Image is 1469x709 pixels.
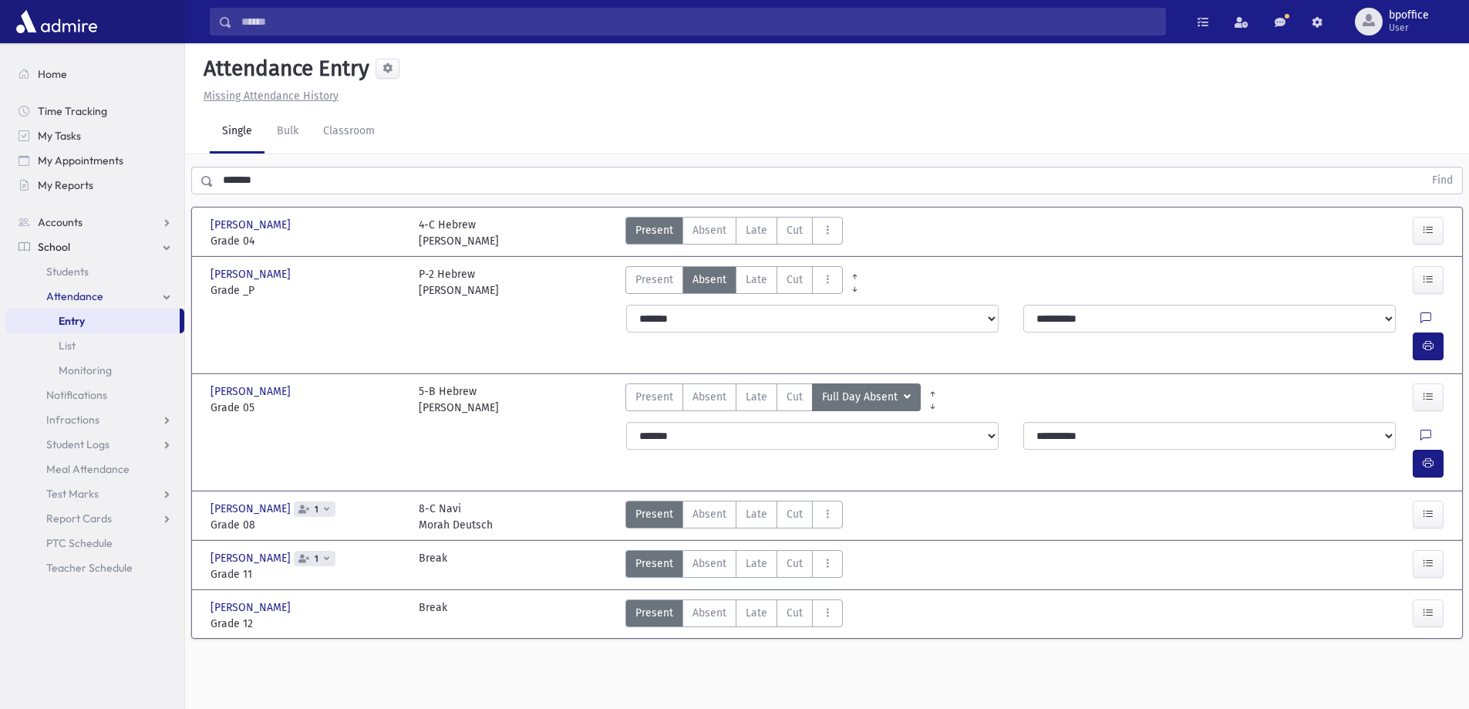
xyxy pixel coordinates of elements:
span: My Reports [38,178,93,192]
a: My Reports [6,173,184,198]
span: Late [746,506,767,522]
span: Full Day Absent [822,389,901,406]
span: Meal Attendance [46,462,130,476]
div: P-2 Hebrew [PERSON_NAME] [419,266,499,299]
span: Absent [692,605,726,621]
img: AdmirePro [12,6,101,37]
span: 1 [312,554,322,564]
span: Report Cards [46,511,112,525]
a: Infractions [6,407,184,432]
a: Test Marks [6,481,184,506]
span: Cut [787,222,803,238]
span: Present [635,506,673,522]
span: Present [635,605,673,621]
span: Present [635,222,673,238]
a: My Tasks [6,123,184,148]
span: Home [38,67,67,81]
span: 1 [312,505,322,515]
a: Accounts [6,210,184,235]
span: Present [635,555,673,572]
button: Find [1423,167,1462,194]
a: Notifications [6,383,184,407]
span: Absent [692,272,726,288]
span: Grade _P [211,282,403,299]
span: User [1389,22,1429,34]
span: Students [46,265,89,279]
a: PTC Schedule [6,531,184,555]
span: Absent [692,389,726,405]
a: List [6,333,184,358]
span: Notifications [46,388,107,402]
a: Missing Attendance History [197,89,339,103]
span: [PERSON_NAME] [211,266,294,282]
div: 5-B Hebrew [PERSON_NAME] [419,383,499,416]
a: School [6,235,184,259]
button: Full Day Absent [812,383,921,411]
a: Monitoring [6,358,184,383]
div: AttTypes [625,501,843,533]
div: Break [419,599,447,632]
span: [PERSON_NAME] [211,383,294,400]
span: [PERSON_NAME] [211,599,294,616]
span: Cut [787,272,803,288]
span: Late [746,389,767,405]
a: Attendance [6,284,184,309]
a: Student Logs [6,432,184,457]
a: Classroom [311,110,387,154]
span: [PERSON_NAME] [211,501,294,517]
span: Attendance [46,289,103,303]
span: Infractions [46,413,99,427]
a: My Appointments [6,148,184,173]
a: Time Tracking [6,99,184,123]
span: Time Tracking [38,104,107,118]
span: [PERSON_NAME] [211,550,294,566]
div: AttTypes [625,266,843,299]
span: My Tasks [38,129,81,143]
div: AttTypes [625,550,843,582]
span: Absent [692,555,726,572]
span: Absent [692,506,726,522]
a: Meal Attendance [6,457,184,481]
span: Grade 11 [211,566,403,582]
div: AttTypes [625,217,843,249]
h5: Attendance Entry [197,56,369,82]
span: Grade 08 [211,517,403,533]
span: Cut [787,506,803,522]
span: Late [746,555,767,572]
span: Teacher Schedule [46,561,133,575]
div: 4-C Hebrew [PERSON_NAME] [419,217,499,249]
u: Missing Attendance History [204,89,339,103]
span: Cut [787,389,803,405]
span: My Appointments [38,154,123,167]
a: Home [6,62,184,86]
span: Cut [787,605,803,621]
span: Student Logs [46,437,110,451]
a: Bulk [264,110,311,154]
a: Teacher Schedule [6,555,184,580]
span: Grade 04 [211,233,403,249]
span: [PERSON_NAME] [211,217,294,233]
a: Entry [6,309,180,333]
div: 8-C Navi Morah Deutsch [419,501,493,533]
div: AttTypes [625,383,921,416]
span: Monitoring [59,363,112,377]
span: Absent [692,222,726,238]
span: Present [635,389,673,405]
span: Late [746,605,767,621]
span: List [59,339,76,353]
span: Accounts [38,215,83,229]
span: Grade 12 [211,616,403,632]
span: bpoffice [1389,9,1429,22]
span: Entry [59,314,85,328]
span: PTC Schedule [46,536,113,550]
a: Single [210,110,264,154]
span: Present [635,272,673,288]
a: Report Cards [6,506,184,531]
span: School [38,240,70,254]
span: Grade 05 [211,400,403,416]
div: Break [419,550,447,582]
a: Students [6,259,184,284]
span: Test Marks [46,487,99,501]
div: AttTypes [625,599,843,632]
span: Cut [787,555,803,572]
